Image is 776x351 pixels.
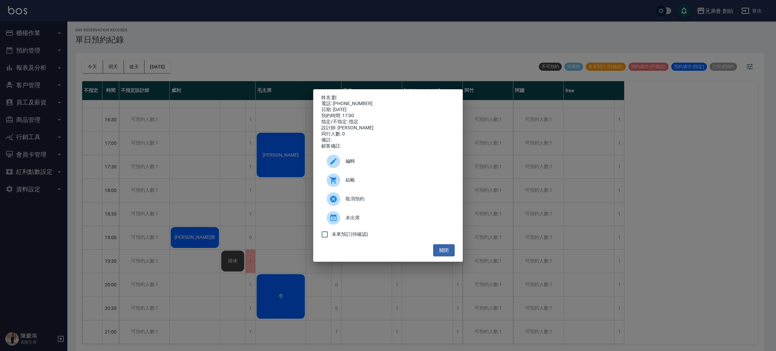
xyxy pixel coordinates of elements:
div: 未出席 [321,209,455,227]
div: 電話: [PHONE_NUMBER] [321,101,455,107]
p: 姓名: [321,95,455,101]
div: 設計師: [PERSON_NAME] [321,125,455,131]
div: 日期: [DATE] [321,107,455,113]
div: 備註: [321,137,455,143]
span: 編輯 [346,158,449,165]
span: 未出席 [346,214,449,221]
span: 結帳 [346,177,449,184]
div: 同行人數: 0 [321,131,455,137]
span: 取消預約 [346,195,449,202]
button: 關閉 [433,244,455,257]
a: 結帳 [321,171,455,190]
div: 預約時間: 17:00 [321,113,455,119]
div: 取消預約 [321,190,455,209]
span: 未來預訂(待確認) [332,231,368,238]
div: 指定/不指定: 指定 [321,119,455,125]
a: 劉 [332,95,336,100]
div: 顧客備註: [321,143,455,149]
div: 編輯 [321,152,455,171]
